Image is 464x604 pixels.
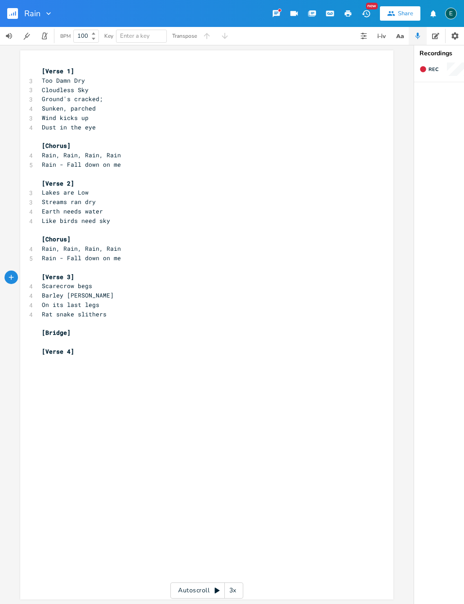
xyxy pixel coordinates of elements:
span: Sunken, parched [42,104,96,112]
span: Rain [24,9,40,18]
div: New [366,3,378,9]
span: Rec [428,66,438,73]
button: E [445,3,457,24]
span: Rain, Rain, Rain, Rain [42,151,121,159]
span: Cloudless Sky [42,86,89,94]
span: [Chorus] [42,235,71,243]
span: Rain - Fall down on me [42,160,121,169]
span: Lakes are Low [42,188,89,196]
div: easlakson [445,8,457,19]
div: Autoscroll [170,582,243,599]
span: [Bridge] [42,329,71,337]
span: Rain, Rain, Rain, Rain [42,244,121,253]
span: Wind kicks up [42,114,89,122]
div: BPM [60,34,71,39]
span: [Verse 2] [42,179,74,187]
span: On its last legs [42,301,99,309]
span: [Chorus] [42,142,71,150]
span: Earth needs water [42,207,103,215]
span: Like birds need sky [42,217,110,225]
span: Ground's cracked; [42,95,103,103]
span: Rat snake slithers [42,310,107,318]
button: Share [380,6,420,21]
span: Rain - Fall down on me [42,254,121,262]
span: Enter a key [120,32,150,40]
button: New [357,5,375,22]
button: Rec [416,62,442,76]
span: Streams ran dry [42,198,96,206]
div: Share [398,9,413,18]
span: [Verse 1] [42,67,74,75]
span: [Verse 4] [42,347,74,355]
div: 3x [225,582,241,599]
span: [Verse 3] [42,273,74,281]
span: Barley [PERSON_NAME] [42,291,114,299]
span: Scarecrow begs [42,282,92,290]
span: Too Damn Dry [42,76,85,84]
span: Dust in the eye [42,123,96,131]
div: Key [104,33,113,39]
div: Transpose [172,33,197,39]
